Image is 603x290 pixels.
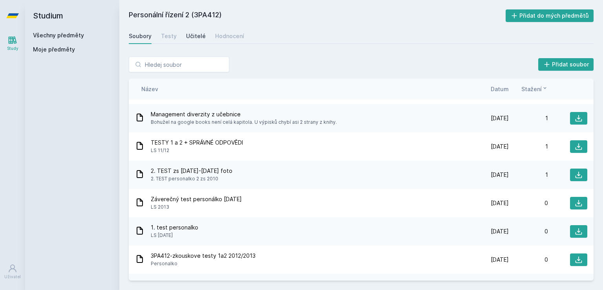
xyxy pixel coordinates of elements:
span: LS [DATE] [151,231,198,239]
div: Učitelé [186,32,206,40]
a: Učitelé [186,28,206,44]
span: [DATE] [491,114,509,122]
button: Přidat soubor [538,58,594,71]
span: [DATE] [491,228,509,235]
span: LS 2013 [151,203,242,211]
span: Moje předměty [33,46,75,53]
span: 2. TEST (DIST) - včetně správných odpovědí [151,280,270,288]
span: 2. TEST personalko 2 zs 2010 [151,175,232,183]
div: 1 [509,114,548,122]
div: Testy [161,32,177,40]
div: 0 [509,199,548,207]
input: Hledej soubor [129,57,229,72]
span: [DATE] [491,199,509,207]
a: Soubory [129,28,152,44]
div: 0 [509,256,548,264]
span: Záverečný test personálko [DATE] [151,195,242,203]
span: 3PA412-zkouskove testy 1a2 2012/2013 [151,252,256,260]
a: Všechny předměty [33,32,84,39]
div: Study [7,46,18,51]
h2: Personální řízení 2 (3PA412) [129,9,506,22]
span: Bohužel na google books není celá kapitola. U výpisků chybí asi 2 strany z knihy. [151,118,337,126]
span: [DATE] [491,171,509,179]
button: Přidat do mých předmětů [506,9,594,22]
span: LS 11/12 [151,147,243,154]
span: [DATE] [491,143,509,151]
span: Stažení [521,85,542,93]
div: Hodnocení [215,32,244,40]
button: Datum [491,85,509,93]
a: Hodnocení [215,28,244,44]
span: 2. TEST zs [DATE]-[DATE] foto [151,167,232,175]
span: Personalko [151,260,256,268]
span: 1. test personalko [151,224,198,231]
div: 1 [509,171,548,179]
a: Uživatel [2,260,24,284]
span: [DATE] [491,256,509,264]
span: TESTY 1 a 2 + SPRÁVNÉ ODPOVĚDI [151,139,243,147]
button: Stažení [521,85,548,93]
a: Study [2,31,24,55]
div: Uživatel [4,274,21,280]
div: 1 [509,143,548,151]
a: Testy [161,28,177,44]
button: Název [141,85,158,93]
div: Soubory [129,32,152,40]
div: 0 [509,228,548,235]
span: Management diverzity z učebnice [151,110,337,118]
